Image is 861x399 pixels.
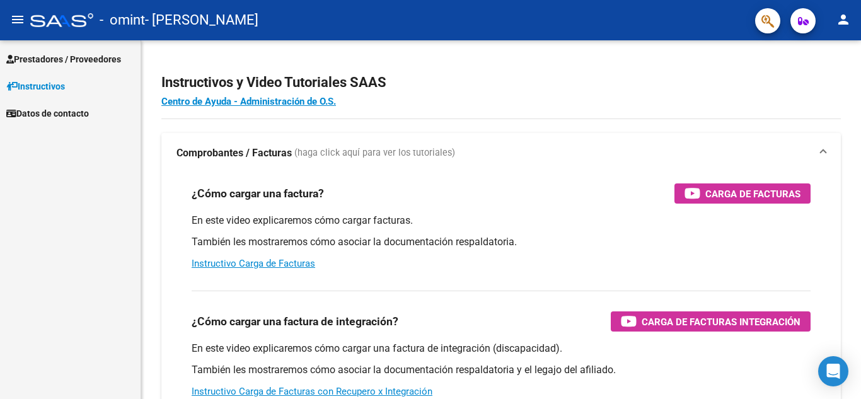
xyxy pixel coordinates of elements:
div: Open Intercom Messenger [818,356,848,386]
a: Instructivo Carga de Facturas [192,258,315,269]
h3: ¿Cómo cargar una factura? [192,185,324,202]
h3: ¿Cómo cargar una factura de integración? [192,313,398,330]
mat-icon: person [836,12,851,27]
button: Carga de Facturas Integración [611,311,811,332]
p: En este video explicaremos cómo cargar una factura de integración (discapacidad). [192,342,811,356]
p: También les mostraremos cómo asociar la documentación respaldatoria. [192,235,811,249]
p: En este video explicaremos cómo cargar facturas. [192,214,811,228]
span: Prestadores / Proveedores [6,52,121,66]
span: - omint [100,6,145,34]
h2: Instructivos y Video Tutoriales SAAS [161,71,841,95]
span: Instructivos [6,79,65,93]
a: Instructivo Carga de Facturas con Recupero x Integración [192,386,432,397]
mat-expansion-panel-header: Comprobantes / Facturas (haga click aquí para ver los tutoriales) [161,133,841,173]
span: - [PERSON_NAME] [145,6,258,34]
span: Carga de Facturas Integración [642,314,800,330]
strong: Comprobantes / Facturas [176,146,292,160]
span: Datos de contacto [6,107,89,120]
span: (haga click aquí para ver los tutoriales) [294,146,455,160]
mat-icon: menu [10,12,25,27]
p: También les mostraremos cómo asociar la documentación respaldatoria y el legajo del afiliado. [192,363,811,377]
span: Carga de Facturas [705,186,800,202]
a: Centro de Ayuda - Administración de O.S. [161,96,336,107]
button: Carga de Facturas [674,183,811,204]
